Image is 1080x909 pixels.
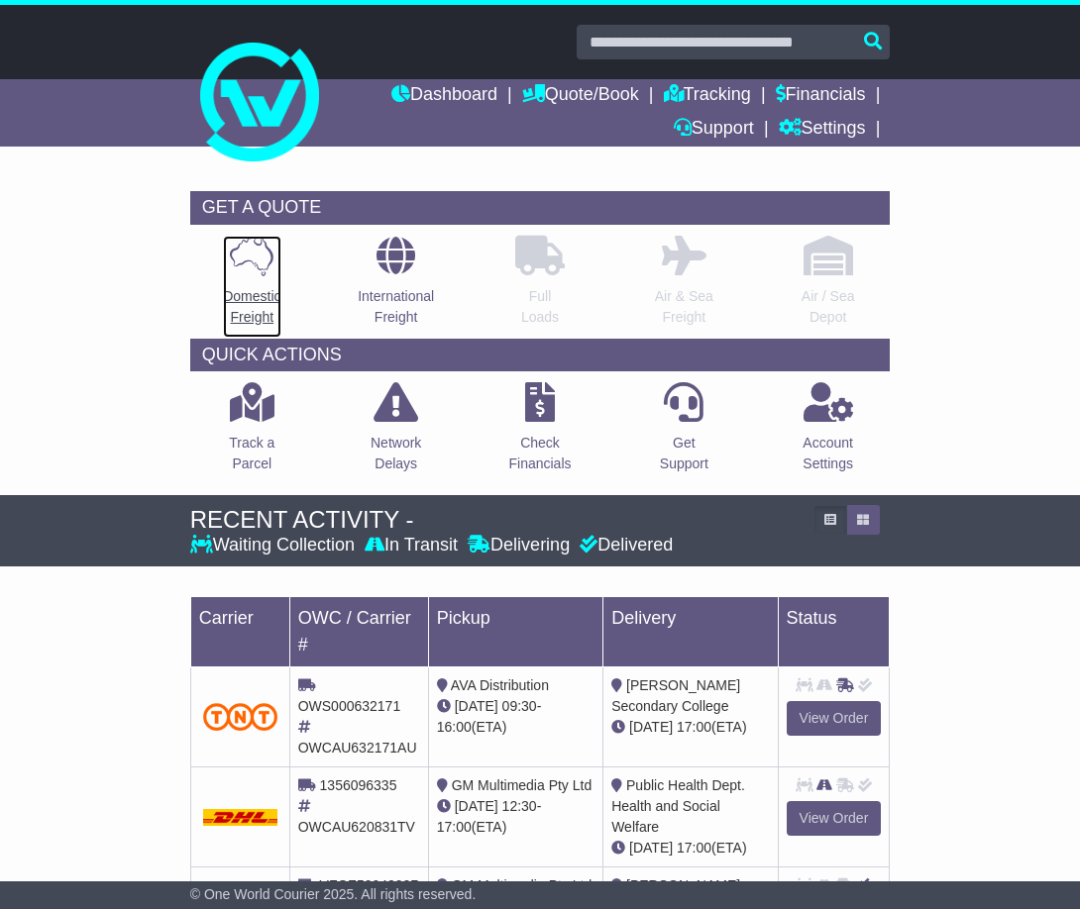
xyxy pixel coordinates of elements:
a: AccountSettings [802,381,854,485]
a: NetworkDelays [370,381,422,485]
div: GET A QUOTE [190,191,891,225]
a: Settings [779,113,866,147]
div: Delivered [575,535,673,556]
span: [DATE] [629,840,673,856]
td: OWC / Carrier # [289,596,428,666]
span: [DATE] [455,798,498,814]
span: 17:00 [677,719,711,735]
span: [DATE] [455,698,498,714]
span: GM Multimedia Pty Ltd [452,877,593,893]
a: DomesticFreight [222,235,281,339]
span: AVA Distribution [451,677,549,693]
span: 16:00 [437,719,472,735]
span: 1356096335 [320,777,397,793]
img: TNT_Domestic.png [203,703,277,730]
p: Check Financials [508,433,571,474]
a: View Order [787,801,882,836]
a: Support [674,113,754,147]
a: Dashboard [391,79,497,113]
span: [PERSON_NAME] [626,877,740,893]
a: View Order [787,701,882,736]
a: InternationalFreight [357,235,435,339]
span: 09:30 [502,698,537,714]
p: Domestic Freight [223,286,280,328]
p: International Freight [358,286,434,328]
span: VFQZ50042027 [320,877,419,893]
a: CheckFinancials [507,381,572,485]
div: In Transit [360,535,463,556]
p: Network Delays [371,433,421,474]
p: Full Loads [515,286,565,328]
div: QUICK ACTIONS [190,339,891,372]
div: (ETA) [611,838,769,858]
span: OWCAU620831TV [298,819,415,835]
p: Air / Sea Depot [802,286,855,328]
div: Waiting Collection [190,535,360,556]
td: Pickup [428,596,602,666]
span: [PERSON_NAME] Secondary College [611,677,740,714]
p: Account Settings [803,433,853,474]
a: GetSupport [659,381,709,485]
img: DHL.png [203,809,277,825]
a: Quote/Book [522,79,639,113]
span: GM Multimedia Pty Ltd [452,777,593,793]
td: Status [778,596,890,666]
p: Air & Sea Freight [655,286,713,328]
div: - (ETA) [437,696,594,738]
div: (ETA) [611,717,769,738]
a: Tracking [664,79,751,113]
span: [DATE] [629,719,673,735]
a: Track aParcel [228,381,275,485]
td: Delivery [603,596,778,666]
span: 17:00 [677,840,711,856]
span: OWCAU632171AU [298,740,417,756]
p: Track a Parcel [229,433,274,474]
span: 12:30 [502,798,537,814]
p: Get Support [660,433,708,474]
a: Financials [776,79,866,113]
div: RECENT ACTIVITY - [190,506,805,535]
span: © One World Courier 2025. All rights reserved. [190,886,477,902]
td: Carrier [190,596,289,666]
span: 17:00 [437,819,472,835]
div: - (ETA) [437,796,594,838]
span: Public Health Dept. Health and Social Welfare [611,777,745,835]
div: Delivering [463,535,575,556]
span: OWS000632171 [298,698,401,714]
